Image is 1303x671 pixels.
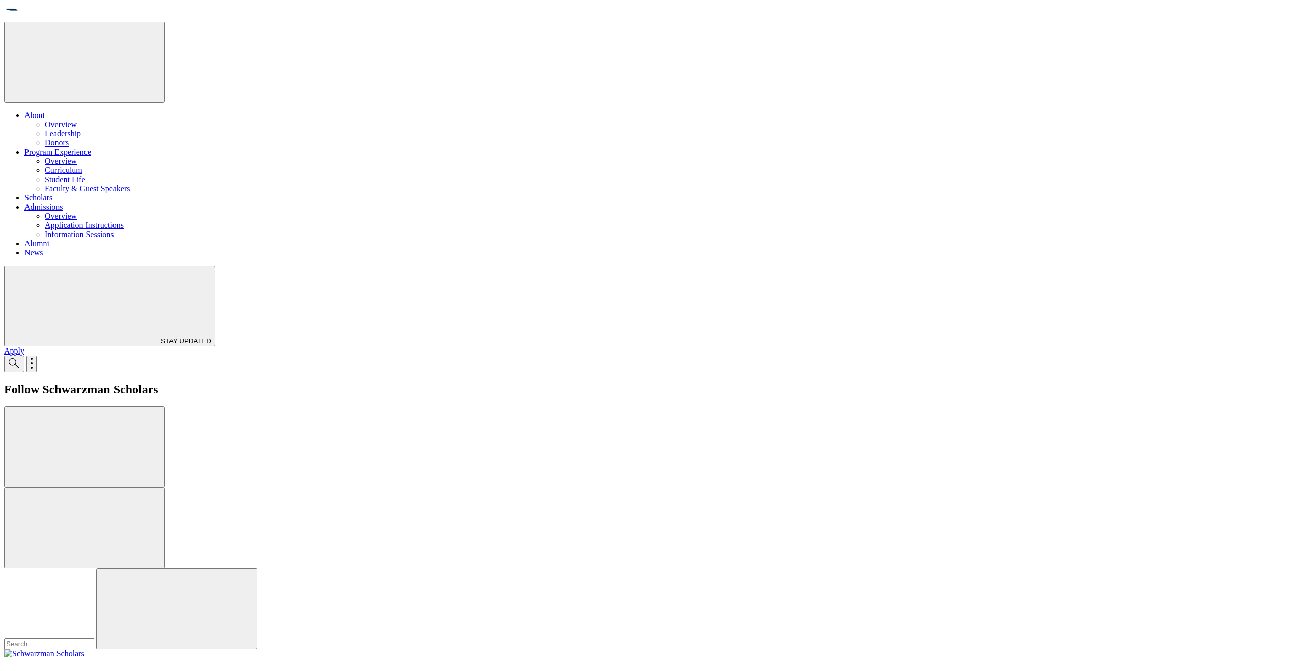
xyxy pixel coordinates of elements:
[24,248,43,257] a: News
[45,221,124,229] a: Application Instructions
[45,184,130,193] a: Faculty & Guest Speakers
[45,175,86,184] a: Student Life
[96,568,257,649] button: Search
[24,239,49,248] a: Alumni
[4,346,24,355] a: Apply
[4,649,84,658] img: Schwarzman Scholars
[24,193,52,202] a: Scholars
[4,638,94,649] input: Search
[45,230,114,239] a: Information Sessions
[24,111,45,120] a: About
[24,202,63,211] a: Admissions
[45,157,77,165] a: Overview
[24,148,91,156] a: Program Experience
[4,266,215,346] button: STAY UPDATED
[45,129,81,138] a: Leadership
[45,120,77,129] a: Overview
[45,166,82,174] a: Curriculum
[4,383,1299,396] h2: Follow Schwarzman Scholars
[45,138,69,147] a: Donors
[45,212,77,220] a: Overview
